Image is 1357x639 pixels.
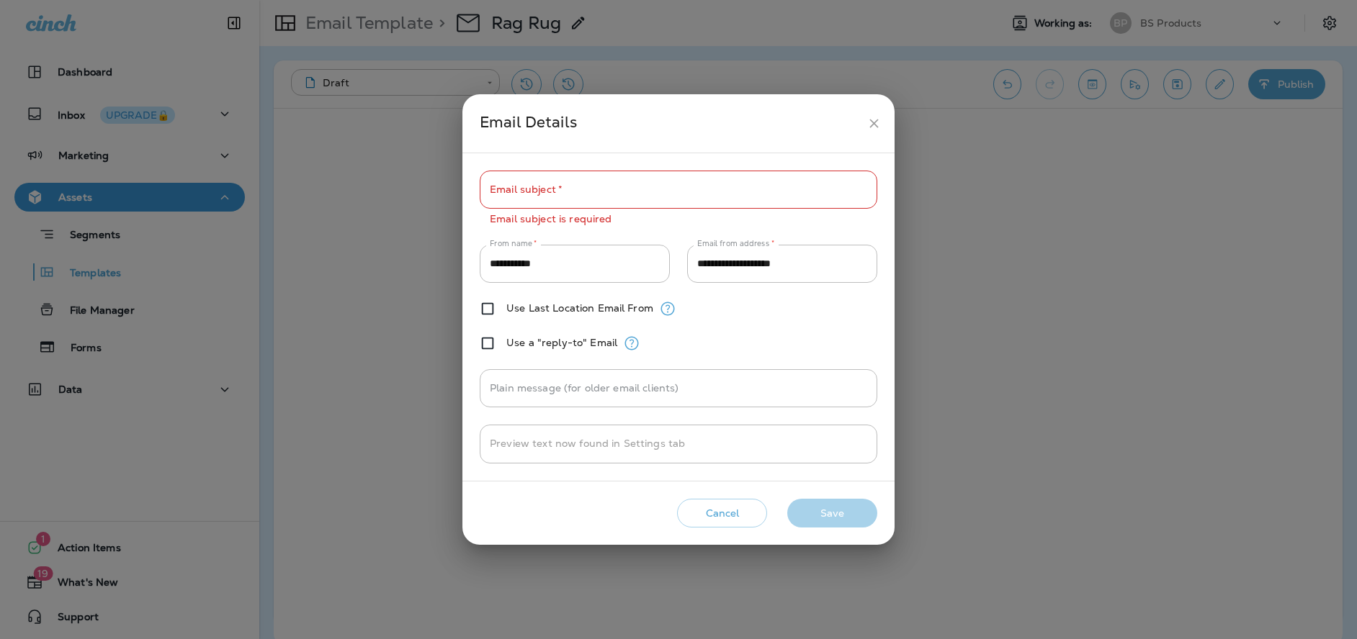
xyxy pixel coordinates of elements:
[697,238,774,249] label: Email from address
[506,302,653,314] label: Use Last Location Email From
[490,211,867,227] p: Email subject is required
[677,499,767,528] button: Cancel
[861,110,887,137] button: close
[490,238,537,249] label: From name
[506,337,617,348] label: Use a "reply-to" Email
[480,110,861,137] div: Email Details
